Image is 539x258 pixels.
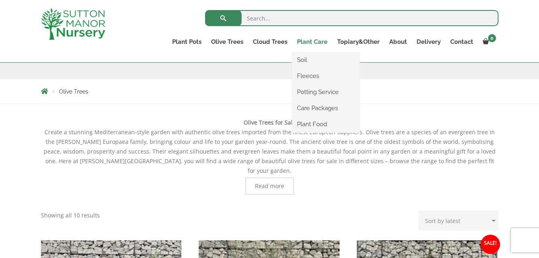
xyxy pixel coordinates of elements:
[41,8,105,40] img: logo
[292,86,360,98] a: Potting Service
[292,54,360,66] a: Soil
[412,36,445,47] a: Delivery
[292,70,360,82] a: Fleeces
[445,36,478,47] a: Contact
[292,118,360,130] a: Plant Food
[292,102,360,114] a: Care Packages
[332,36,384,47] a: Topiary&Other
[244,119,296,126] b: Olive Trees for Sale
[167,36,206,47] a: Plant Pots
[205,10,498,26] input: Search...
[478,36,498,47] a: 0
[206,36,248,47] a: Olive Trees
[419,211,498,231] select: Shop order
[59,88,88,95] span: Olive Trees
[488,34,496,42] span: 0
[41,118,498,195] div: Create a stunning Mediterranean-style garden with authentic olive trees imported from the finest ...
[292,36,332,47] a: Plant Care
[41,88,498,94] nav: Breadcrumbs
[255,183,284,189] span: Read more
[384,36,412,47] a: About
[481,235,500,254] span: Sale!
[41,211,100,220] p: Showing all 10 results
[248,36,292,47] a: Cloud Trees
